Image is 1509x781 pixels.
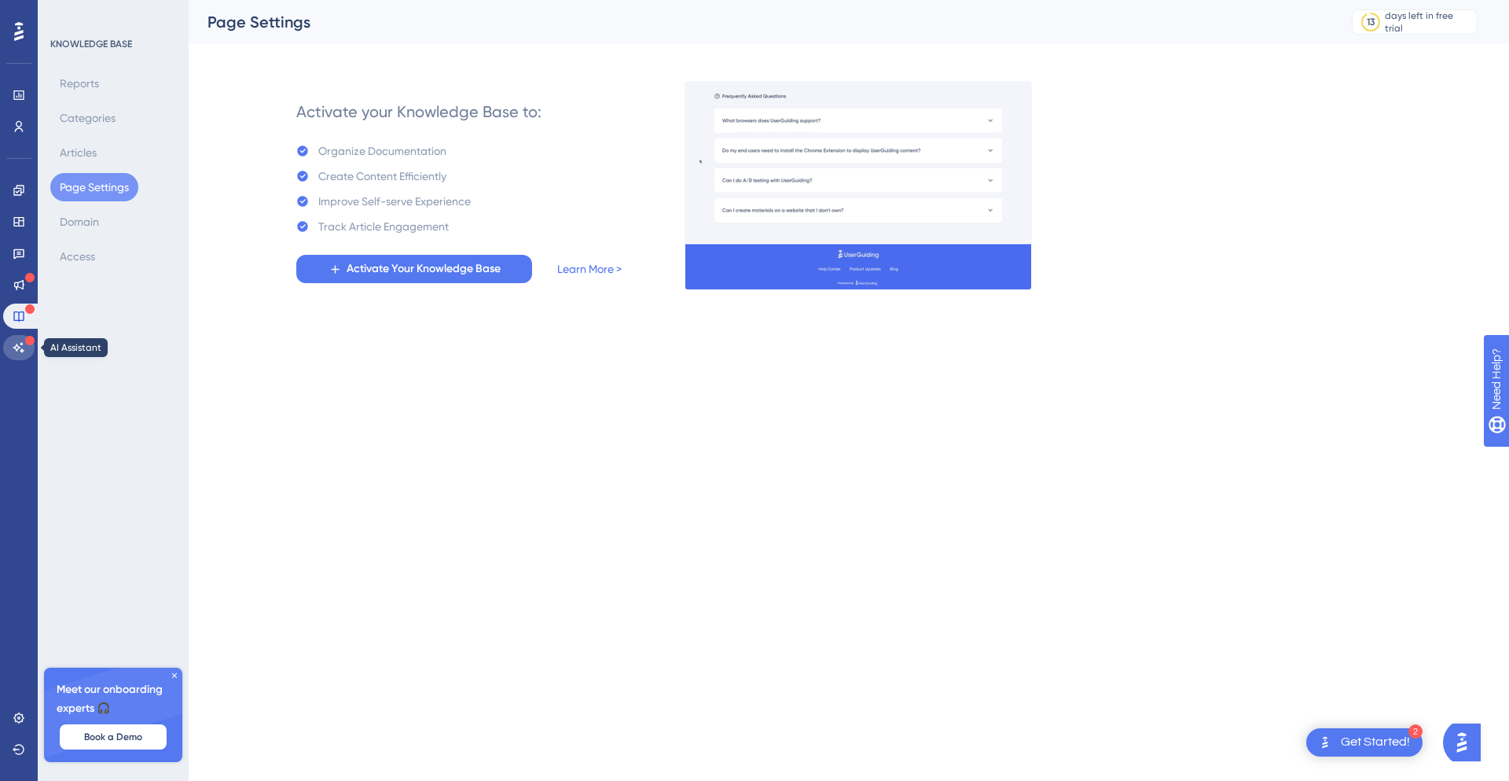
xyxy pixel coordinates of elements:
[1367,16,1375,28] div: 13
[50,208,108,236] button: Domain
[318,142,446,160] div: Organize Documentation
[50,138,106,167] button: Articles
[1306,728,1423,757] div: Open Get Started! checklist, remaining modules: 2
[318,217,449,236] div: Track Article Engagement
[557,260,622,278] a: Learn More >
[50,38,132,50] div: KNOWLEDGE BASE
[50,69,108,98] button: Reports
[84,731,142,743] span: Book a Demo
[1443,719,1490,766] iframe: UserGuiding AI Assistant Launcher
[296,101,542,123] div: Activate your Knowledge Base to:
[1341,734,1410,751] div: Get Started!
[1408,724,1423,739] div: 2
[1316,733,1335,752] img: launcher-image-alternative-text
[50,242,105,271] button: Access
[318,167,446,186] div: Create Content Efficiently
[57,680,170,718] span: Meet our onboarding experts 🎧
[1385,9,1472,35] div: days left in free trial
[60,724,167,750] button: Book a Demo
[347,260,501,278] span: Activate Your Knowledge Base
[37,4,98,23] span: Need Help?
[207,11,1313,33] div: Page Settings
[296,255,532,283] button: Activate Your Knowledge Base
[50,173,138,201] button: Page Settings
[318,192,471,211] div: Improve Self-serve Experience
[50,104,125,132] button: Categories
[685,81,1032,290] img: a27db7f7ef9877a438c7956077c236be.gif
